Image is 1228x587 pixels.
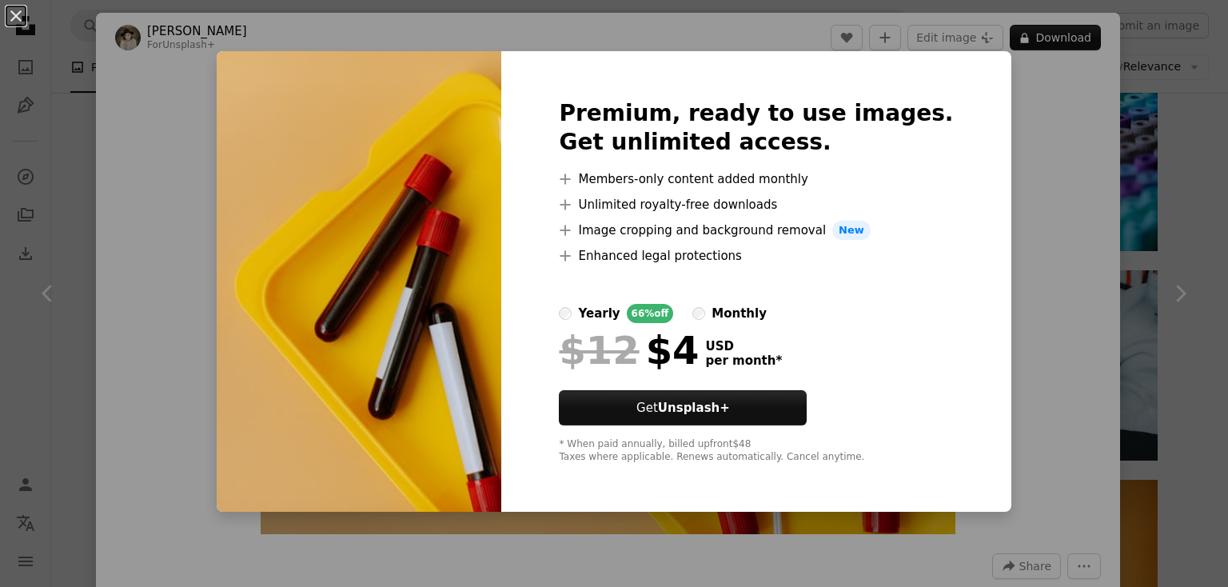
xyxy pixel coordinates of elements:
[559,99,953,157] h2: Premium, ready to use images. Get unlimited access.
[705,339,782,353] span: USD
[692,307,705,320] input: monthly
[559,195,953,214] li: Unlimited royalty-free downloads
[658,401,730,415] strong: Unsplash+
[705,353,782,368] span: per month *
[559,221,953,240] li: Image cropping and background removal
[578,304,620,323] div: yearly
[832,221,871,240] span: New
[559,390,807,425] button: GetUnsplash+
[559,307,572,320] input: yearly66%off
[559,170,953,189] li: Members-only content added monthly
[559,329,699,371] div: $4
[712,304,767,323] div: monthly
[559,329,639,371] span: $12
[559,438,953,464] div: * When paid annually, billed upfront $48 Taxes where applicable. Renews automatically. Cancel any...
[627,304,674,323] div: 66% off
[217,51,501,512] img: premium_photo-1723132609929-b981bd671754
[559,246,953,266] li: Enhanced legal protections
